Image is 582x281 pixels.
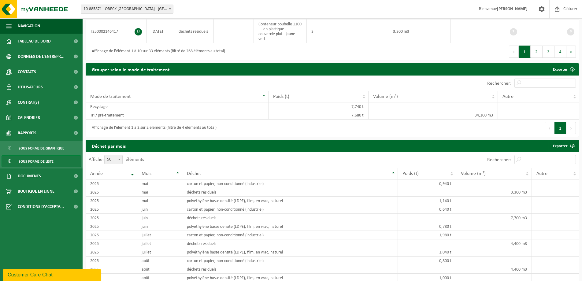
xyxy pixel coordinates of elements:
td: août [137,265,182,274]
label: Rechercher: [487,157,511,162]
td: 2025 [86,231,137,239]
td: 7,740 t [269,102,369,111]
span: Sous forme de graphique [19,142,64,154]
span: Déchet [187,171,201,176]
td: 0,800 t [398,257,456,265]
td: déchets résiduels [182,214,398,222]
td: 2025 [86,188,137,197]
td: 4,400 m3 [456,239,532,248]
a: Sous forme de liste [2,155,81,167]
button: Previous [509,46,519,58]
td: 3,300 m3 [373,20,414,43]
span: Autre [502,94,513,99]
td: 4,400 m3 [456,265,532,274]
span: Contrat(s) [18,95,39,110]
td: 2025 [86,214,137,222]
td: 2025 [86,265,137,274]
button: Previous [545,122,554,134]
td: mai [137,179,182,188]
td: carton et papier, non-conditionné (industriel) [182,205,398,214]
td: polyéthylène basse densité (LDPE), film, en vrac, naturel [182,197,398,205]
button: 1 [519,46,531,58]
button: Next [566,122,576,134]
td: juin [137,205,182,214]
td: juin [137,214,182,222]
td: mai [137,188,182,197]
td: carton et papier, non-conditionné (industriel) [182,257,398,265]
span: Tableau de bord [18,34,51,49]
td: juillet [137,239,182,248]
td: déchets résiduels [182,188,398,197]
td: Tri / pré-traitement [86,111,269,120]
td: déchets résiduels [182,239,398,248]
td: août [137,257,182,265]
td: 0,780 t [398,222,456,231]
td: polyéthylène basse densité (LDPE), film, en vrac, naturel [182,248,398,257]
span: Poids (t) [402,171,419,176]
span: Mode de traitement [90,94,131,99]
span: Mois [142,171,151,176]
span: Année [90,171,103,176]
span: Sous forme de liste [19,156,54,167]
span: 10-885871 - OBECK BELGIUM - GHISLENGHIEN [81,5,173,14]
td: 3,300 m3 [456,188,532,197]
td: juillet [137,248,182,257]
td: 3 [307,20,340,43]
td: 1,980 t [398,231,456,239]
span: Volume (m³) [461,171,486,176]
td: 2025 [86,205,137,214]
td: déchets résiduels [182,265,398,274]
td: T250002146417 [86,20,147,43]
span: 10-885871 - OBECK BELGIUM - GHISLENGHIEN [81,5,173,13]
div: Affichage de l'élément 1 à 2 sur 2 éléments (filtré de 4 éléments au total) [89,123,217,134]
td: juillet [137,231,182,239]
button: 4 [554,46,566,58]
span: 50 [104,155,123,164]
span: Contacts [18,64,36,79]
strong: [PERSON_NAME] [497,7,528,11]
button: 3 [543,46,554,58]
span: Calendrier [18,110,40,125]
a: Exporter [548,63,578,76]
button: 1 [554,122,566,134]
a: Sous forme de graphique [2,142,81,154]
span: Autre [536,171,547,176]
h2: Déchet par mois [86,140,132,152]
span: Utilisateurs [18,79,43,95]
div: Affichage de l'élément 1 à 10 sur 33 éléments (filtré de 268 éléments au total) [89,46,225,57]
span: Poids (t) [273,94,289,99]
td: carton et papier, non-conditionné (industriel) [182,179,398,188]
span: Boutique en ligne [18,184,54,199]
span: Documents [18,168,41,184]
iframe: chat widget [3,268,102,281]
td: 7,680 t [269,111,369,120]
td: 1,140 t [398,197,456,205]
td: 2025 [86,179,137,188]
span: Rapports [18,125,36,141]
label: Rechercher: [487,81,511,86]
span: Navigation [18,18,40,34]
span: 50 [105,155,122,164]
td: 2025 [86,248,137,257]
td: 0,940 t [398,179,456,188]
td: déchets résiduels [174,20,214,43]
button: Next [566,46,576,58]
td: polyéthylène basse densité (LDPE), film, en vrac, naturel [182,222,398,231]
label: Afficher éléments [89,157,144,162]
td: 7,700 m3 [456,214,532,222]
a: Exporter [548,140,578,152]
span: Données de l'entrepr... [18,49,65,64]
td: mai [137,197,182,205]
td: carton et papier, non-conditionné (industriel) [182,231,398,239]
td: 2025 [86,222,137,231]
td: Recyclage [86,102,269,111]
td: 2025 [86,239,137,248]
span: Volume (m³) [373,94,398,99]
button: 2 [531,46,543,58]
td: 1,040 t [398,248,456,257]
td: 0,640 t [398,205,456,214]
span: Conditions d'accepta... [18,199,64,214]
td: Conteneur poubelle 1100 L - en plastique - couvercle plat - jaune - vert [254,20,306,43]
td: 2025 [86,197,137,205]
